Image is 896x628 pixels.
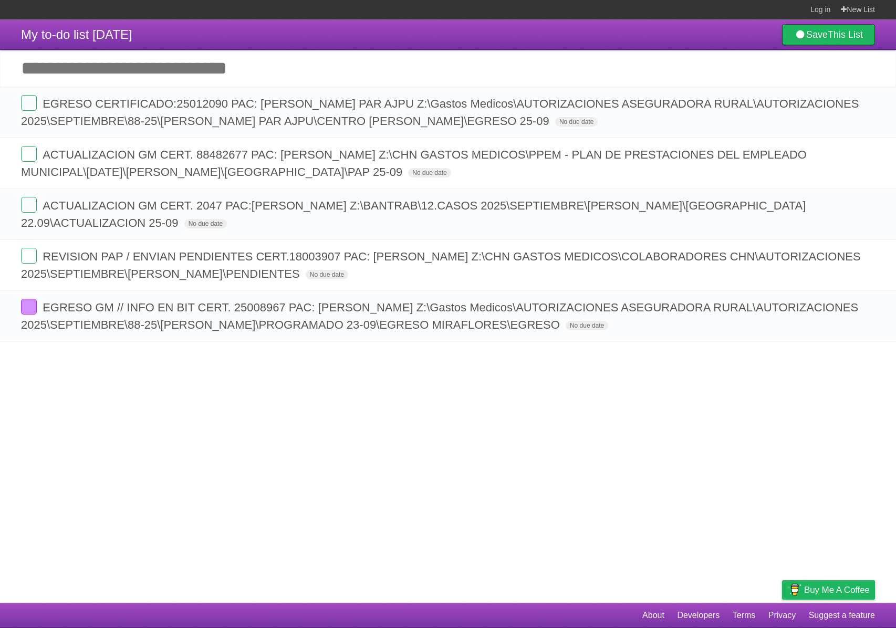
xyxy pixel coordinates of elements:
label: Done [21,95,37,111]
span: No due date [184,219,227,228]
b: This List [828,29,863,40]
a: Developers [677,605,720,625]
span: ACTUALIZACION GM CERT. 88482677 PAC: [PERSON_NAME] Z:\CHN GASTOS MEDICOS\PPEM - PLAN DE PRESTACIO... [21,148,807,179]
span: EGRESO CERTIFICADO:25012090 PAC: [PERSON_NAME] PAR AJPU Z:\Gastos Medicos\AUTORIZACIONES ASEGURAD... [21,97,859,128]
a: SaveThis List [782,24,875,45]
a: Buy me a coffee [782,580,875,600]
span: No due date [408,168,451,177]
a: Suggest a feature [809,605,875,625]
label: Done [21,299,37,315]
label: Done [21,248,37,264]
span: No due date [306,270,348,279]
span: REVISION PAP / ENVIAN PENDIENTES CERT.18003907 PAC: [PERSON_NAME] Z:\CHN GASTOS MEDICOS\COLABORAD... [21,250,861,280]
span: No due date [566,321,608,330]
img: Buy me a coffee [787,581,801,599]
span: EGRESO GM // INFO EN BIT CERT. 25008967 PAC: [PERSON_NAME] Z:\Gastos Medicos\AUTORIZACIONES ASEGU... [21,301,858,331]
a: Privacy [768,605,796,625]
span: ACTUALIZACION GM CERT. 2047 PAC:[PERSON_NAME] Z:\BANTRAB\12.CASOS 2025\SEPTIEMBRE\[PERSON_NAME]\[... [21,199,806,229]
a: About [642,605,664,625]
span: No due date [555,117,598,127]
span: Buy me a coffee [804,581,870,599]
a: Terms [733,605,756,625]
label: Done [21,146,37,162]
span: My to-do list [DATE] [21,27,132,41]
label: Done [21,197,37,213]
